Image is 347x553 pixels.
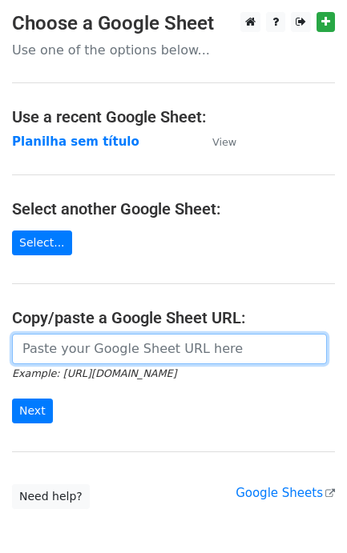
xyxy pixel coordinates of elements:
[12,367,176,379] small: Example: [URL][DOMAIN_NAME]
[12,199,335,218] h4: Select another Google Sheet:
[196,134,236,149] a: View
[267,476,347,553] iframe: Chat Widget
[12,134,139,149] a: Planilha sem título
[12,334,327,364] input: Paste your Google Sheet URL here
[236,486,335,500] a: Google Sheets
[12,308,335,327] h4: Copy/paste a Google Sheet URL:
[12,42,335,58] p: Use one of the options below...
[12,399,53,423] input: Next
[12,107,335,126] h4: Use a recent Google Sheet:
[212,136,236,148] small: View
[12,484,90,509] a: Need help?
[12,230,72,255] a: Select...
[12,12,335,35] h3: Choose a Google Sheet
